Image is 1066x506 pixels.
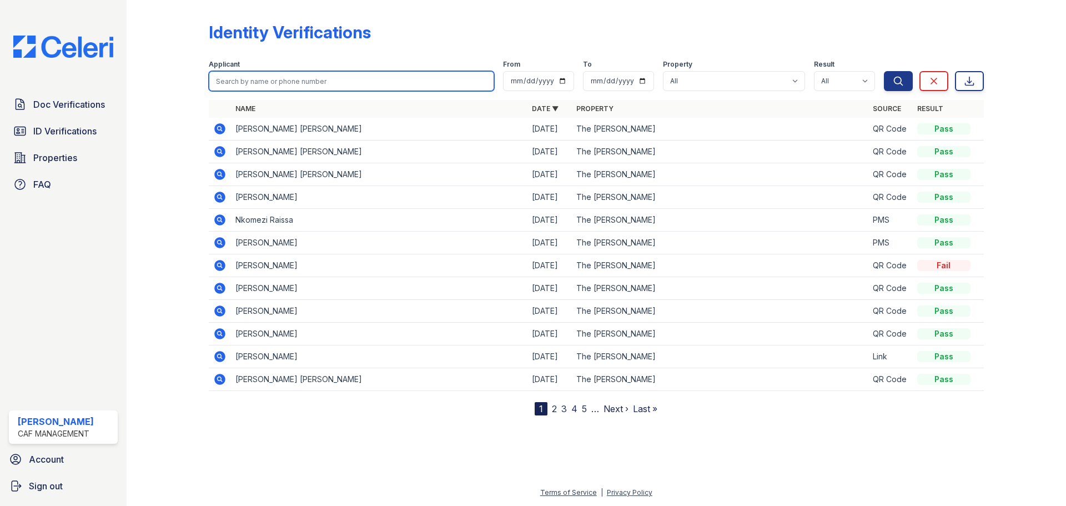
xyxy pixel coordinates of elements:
a: 3 [561,403,567,414]
img: CE_Logo_Blue-a8612792a0a2168367f1c8372b55b34899dd931a85d93a1a3d3e32e68fde9ad4.png [4,36,122,58]
div: Fail [917,260,971,271]
td: [DATE] [527,209,572,232]
td: The [PERSON_NAME] [572,186,868,209]
td: [PERSON_NAME] [231,323,527,345]
div: Pass [917,146,971,157]
a: 5 [582,403,587,414]
a: Last » [633,403,657,414]
div: Pass [917,237,971,248]
td: PMS [868,232,913,254]
a: Next › [604,403,628,414]
div: Identity Verifications [209,22,371,42]
td: [DATE] [527,300,572,323]
div: Pass [917,192,971,203]
td: QR Code [868,277,913,300]
div: Pass [917,374,971,385]
a: 4 [571,403,577,414]
td: [PERSON_NAME] [231,345,527,368]
a: Name [235,104,255,113]
td: QR Code [868,368,913,391]
label: From [503,60,520,69]
span: ID Verifications [33,124,97,138]
a: 2 [552,403,557,414]
div: Pass [917,123,971,134]
a: Terms of Service [540,488,597,497]
td: [PERSON_NAME] [PERSON_NAME] [231,141,527,163]
td: [DATE] [527,368,572,391]
input: Search by name or phone number [209,71,494,91]
a: Properties [9,147,118,169]
a: Privacy Policy [607,488,652,497]
div: Pass [917,214,971,226]
td: [DATE] [527,163,572,186]
td: Link [868,345,913,368]
div: | [601,488,603,497]
td: The [PERSON_NAME] [572,345,868,368]
span: Properties [33,151,77,164]
a: Result [917,104,943,113]
a: FAQ [9,173,118,196]
div: Pass [917,328,971,339]
td: PMS [868,209,913,232]
td: Nkomezi Raissa [231,209,527,232]
td: [DATE] [527,277,572,300]
td: [DATE] [527,232,572,254]
td: The [PERSON_NAME] [572,118,868,141]
td: QR Code [868,118,913,141]
td: [PERSON_NAME] [231,254,527,277]
td: QR Code [868,323,913,345]
a: Date ▼ [532,104,559,113]
td: [DATE] [527,345,572,368]
label: Applicant [209,60,240,69]
td: [PERSON_NAME] [231,300,527,323]
td: [PERSON_NAME] [231,186,527,209]
td: [PERSON_NAME] [PERSON_NAME] [231,368,527,391]
span: … [591,402,599,415]
td: The [PERSON_NAME] [572,209,868,232]
td: [DATE] [527,186,572,209]
a: Account [4,448,122,470]
td: [DATE] [527,141,572,163]
td: The [PERSON_NAME] [572,323,868,345]
a: Doc Verifications [9,93,118,116]
label: Property [663,60,692,69]
a: Sign out [4,475,122,497]
td: The [PERSON_NAME] [572,141,868,163]
a: Property [576,104,614,113]
td: The [PERSON_NAME] [572,300,868,323]
div: Pass [917,305,971,317]
td: [DATE] [527,254,572,277]
td: The [PERSON_NAME] [572,254,868,277]
div: [PERSON_NAME] [18,415,94,428]
td: [PERSON_NAME] [PERSON_NAME] [231,118,527,141]
span: Account [29,453,64,466]
div: Pass [917,283,971,294]
td: QR Code [868,141,913,163]
label: Result [814,60,834,69]
td: [DATE] [527,118,572,141]
div: 1 [535,402,547,415]
td: [DATE] [527,323,572,345]
span: Doc Verifications [33,98,105,111]
span: FAQ [33,178,51,191]
td: [PERSON_NAME] [231,277,527,300]
td: QR Code [868,186,913,209]
td: The [PERSON_NAME] [572,232,868,254]
td: The [PERSON_NAME] [572,277,868,300]
td: QR Code [868,300,913,323]
td: QR Code [868,163,913,186]
label: To [583,60,592,69]
td: The [PERSON_NAME] [572,368,868,391]
div: Pass [917,351,971,362]
td: QR Code [868,254,913,277]
td: [PERSON_NAME] [231,232,527,254]
a: Source [873,104,901,113]
div: CAF Management [18,428,94,439]
div: Pass [917,169,971,180]
td: The [PERSON_NAME] [572,163,868,186]
span: Sign out [29,479,63,493]
td: [PERSON_NAME] [PERSON_NAME] [231,163,527,186]
a: ID Verifications [9,120,118,142]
